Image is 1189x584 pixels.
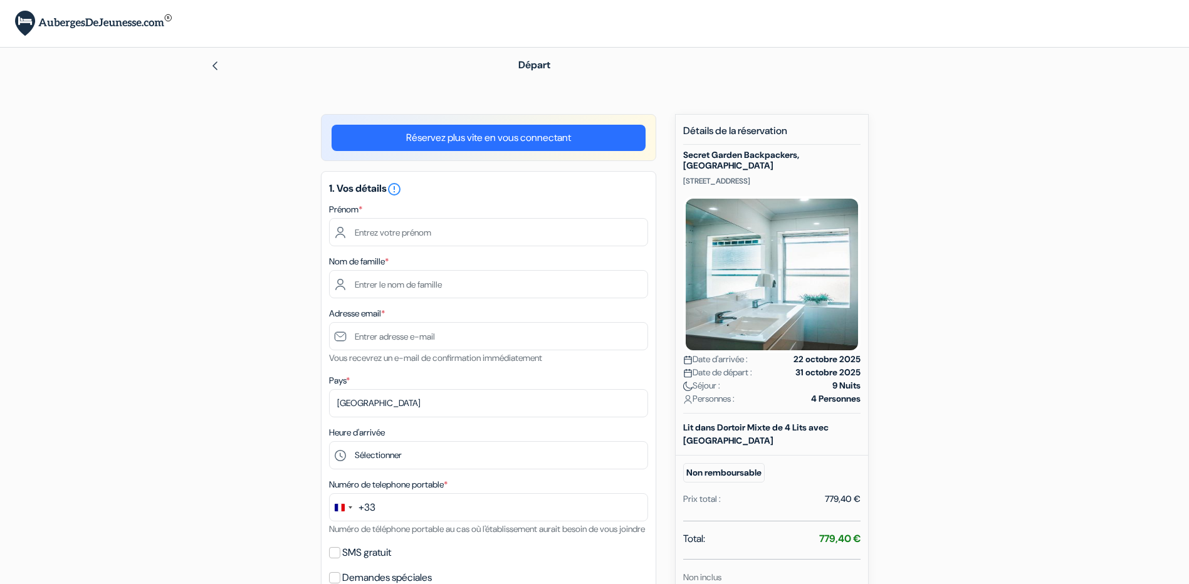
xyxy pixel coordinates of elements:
h5: Détails de la réservation [683,125,861,145]
strong: 22 octobre 2025 [794,353,861,366]
span: Date de départ : [683,366,752,379]
strong: 4 Personnes [811,392,861,405]
label: Prénom [329,203,362,216]
input: Entrez votre prénom [329,218,648,246]
div: +33 [359,500,375,515]
input: Entrer le nom de famille [329,270,648,298]
strong: 31 octobre 2025 [795,366,861,379]
a: error_outline [387,182,402,195]
p: [STREET_ADDRESS] [683,176,861,186]
small: Vous recevrez un e-mail de confirmation immédiatement [329,352,542,363]
small: Numéro de téléphone portable au cas où l'établissement aurait besoin de vous joindre [329,523,645,534]
span: Départ [518,58,550,71]
small: Non remboursable [683,463,765,482]
span: Date d'arrivée : [683,353,748,366]
span: Personnes : [683,392,735,405]
h5: Secret Garden Backpackers, [GEOGRAPHIC_DATA] [683,150,861,171]
button: Change country, selected France (+33) [330,494,375,521]
img: left_arrow.svg [210,61,220,71]
div: 779,40 € [825,493,861,506]
label: Numéro de telephone portable [329,478,448,491]
label: Pays [329,374,350,387]
span: Total: [683,531,705,546]
a: Réservez plus vite en vous connectant [332,125,646,151]
label: SMS gratuit [342,544,391,561]
label: Nom de famille [329,255,389,268]
h5: 1. Vos détails [329,182,648,197]
img: calendar.svg [683,368,693,378]
div: Prix total : [683,493,721,506]
img: calendar.svg [683,355,693,365]
label: Adresse email [329,307,385,320]
b: Lit dans Dortoir Mixte de 4 Lits avec [GEOGRAPHIC_DATA] [683,422,829,446]
img: moon.svg [683,382,693,391]
strong: 9 Nuits [832,379,861,392]
i: error_outline [387,182,402,197]
img: user_icon.svg [683,395,693,404]
label: Heure d'arrivée [329,426,385,439]
small: Non inclus [683,571,721,583]
img: AubergesDeJeunesse.com [15,11,172,36]
span: Séjour : [683,379,720,392]
strong: 779,40 € [819,532,861,545]
input: Entrer adresse e-mail [329,322,648,350]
